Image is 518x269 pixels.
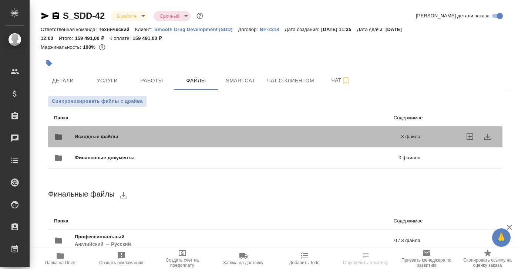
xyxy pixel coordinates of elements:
[157,13,182,19] button: Срочный
[75,133,260,140] span: Исходные файлы
[223,260,263,265] span: Заявка на доставку
[335,248,396,269] button: Определить тематику
[154,27,238,32] p: Smooth Drug Development (SDD)
[75,154,266,161] span: Финансовые документы
[132,35,167,41] p: 159 491,00 ₽
[54,217,231,225] p: Папка
[396,248,457,269] button: Призвать менеджера по развитию
[479,128,497,146] button: download
[59,35,75,41] p: Итого:
[41,11,50,20] button: Скопировать ссылку для ЯМессенджера
[321,27,357,32] p: [DATE] 11:35
[83,44,97,50] p: 100%
[75,241,263,248] p: Английский → Русский
[416,12,490,20] span: [PERSON_NAME] детали заказа
[134,76,169,85] span: Работы
[154,26,238,32] a: Smooth Drug Development (SDD)
[152,248,213,269] button: Создать счет на предоплату
[52,98,143,105] span: Синхронизировать файлы с драйва
[457,248,518,269] button: Скопировать ссылку на оценку заказа
[135,27,154,32] p: Клиент:
[260,26,285,32] a: ВР-2318
[50,232,67,249] button: folder
[231,114,423,122] p: Содержимое
[263,237,420,244] p: 0 / 3 файла
[238,27,260,32] p: Договор:
[110,35,133,41] p: К оплате:
[99,27,135,32] p: Технический
[178,76,214,85] span: Файлы
[41,55,57,71] button: Добавить тэг
[75,35,109,41] p: 159 491,00 ₽
[492,228,511,247] button: 🙏
[154,11,191,21] div: В работе
[111,11,148,21] div: В работе
[342,76,350,85] svg: Подписаться
[156,258,208,268] span: Создать счет на предоплату
[357,27,386,32] p: Дата сдачи:
[41,27,99,32] p: Ответственная команда:
[48,96,147,107] button: Синхронизировать файлы с драйва
[51,11,60,20] button: Скопировать ссылку
[495,230,508,245] span: 🙏
[461,128,479,146] label: uploadFiles
[285,27,321,32] p: Дата создания:
[343,260,388,265] span: Определить тематику
[260,27,285,32] p: ВР-2318
[274,248,335,269] button: Добавить Todo
[267,76,314,85] span: Чат с клиентом
[50,149,67,167] button: folder
[45,76,81,85] span: Детали
[54,114,231,122] p: Папка
[400,258,453,268] span: Призвать менеджера по развитию
[45,260,75,265] span: Папка на Drive
[63,11,105,21] a: S_SDD-42
[323,76,359,85] span: Чат
[289,260,319,265] span: Добавить Todo
[266,154,420,161] p: 0 файлов
[99,260,143,265] span: Создать рекламацию
[231,217,423,225] p: Содержимое
[75,233,263,241] span: Профессиональный
[91,248,152,269] button: Создать рекламацию
[48,190,115,198] span: Финальные файлы
[213,248,274,269] button: Заявка на доставку
[223,76,258,85] span: Smartcat
[30,248,91,269] button: Папка на Drive
[50,128,67,146] button: folder
[114,13,139,19] button: В работе
[461,258,514,268] span: Скопировать ссылку на оценку заказа
[260,133,420,140] p: 3 файла
[195,11,205,21] button: Доп статусы указывают на важность/срочность заказа
[115,186,132,204] button: download
[41,44,83,50] p: Маржинальность:
[90,76,125,85] span: Услуги
[97,42,107,52] button: 0.00 RUB;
